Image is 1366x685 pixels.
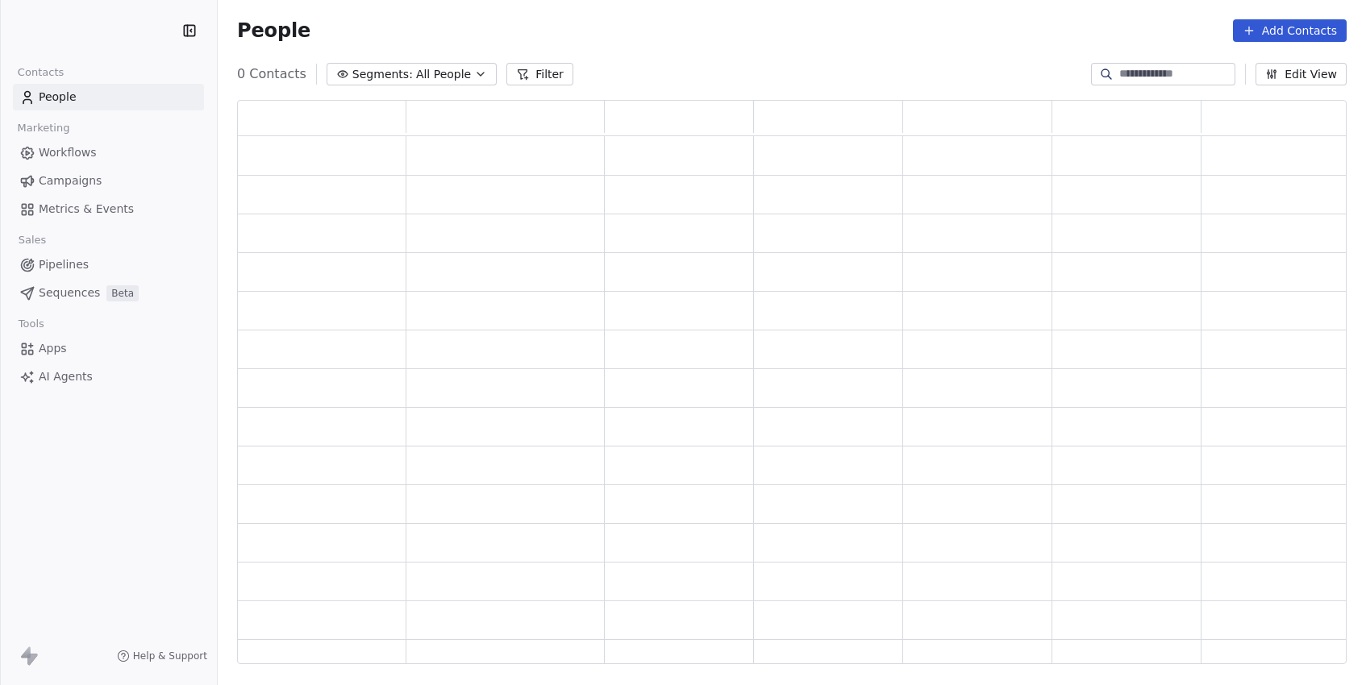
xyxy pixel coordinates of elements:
span: 0 Contacts [237,64,306,84]
a: Campaigns [13,168,204,194]
span: Campaigns [39,172,102,189]
span: Tools [11,312,51,336]
span: People [39,89,77,106]
span: Sequences [39,284,100,301]
span: Pipelines [39,256,89,273]
span: People [237,19,310,43]
a: Metrics & Events [13,196,204,222]
span: Metrics & Events [39,201,134,218]
span: Contacts [10,60,71,85]
a: Workflows [13,139,204,166]
span: All People [416,66,471,83]
span: Workflows [39,144,97,161]
a: Apps [13,335,204,362]
span: Segments: [352,66,413,83]
a: Pipelines [13,251,204,278]
a: People [13,84,204,110]
a: AI Agents [13,363,204,390]
a: Help & Support [117,650,207,662]
span: Marketing [10,116,77,140]
button: Edit View [1256,63,1347,85]
a: SequencesBeta [13,280,204,306]
span: AI Agents [39,368,93,385]
div: grid [238,136,1351,665]
span: Help & Support [133,650,207,662]
button: Filter [506,63,573,85]
span: Apps [39,340,67,357]
span: Beta [106,285,139,301]
button: Add Contacts [1233,19,1347,42]
span: Sales [11,228,53,252]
